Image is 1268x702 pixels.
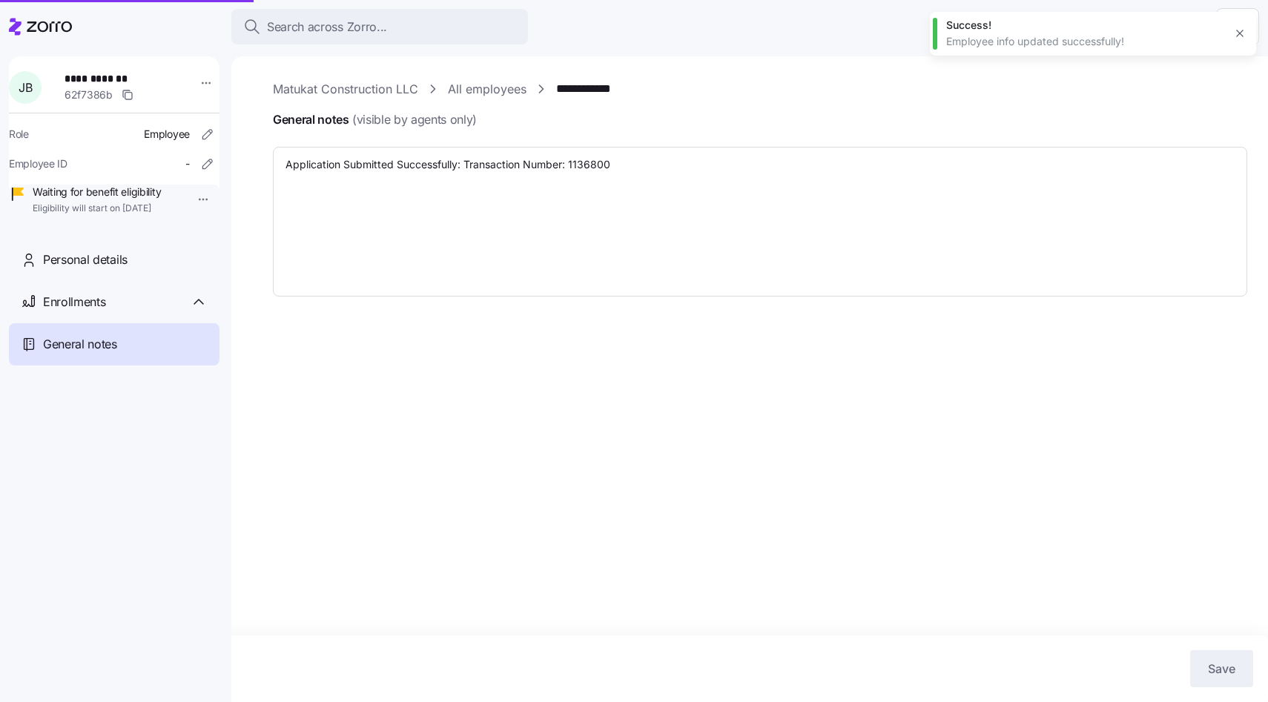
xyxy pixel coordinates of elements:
button: Search across Zorro... [231,9,528,44]
span: 62f7386b [65,87,113,102]
span: Role [9,127,29,142]
span: Save [1208,660,1235,678]
span: General notes [43,335,117,354]
span: (visible by agents only) [352,110,477,129]
textarea: Application Submitted Successfully: Transaction Number: 1136800 [273,147,1247,297]
a: Matukat Construction LLC [273,80,418,99]
span: Employee ID [9,156,67,171]
span: Search across Zorro... [267,18,387,36]
span: Enrollments [43,293,105,311]
span: Waiting for benefit eligibility [33,185,161,199]
span: - [185,156,190,171]
span: Employee [144,127,190,142]
span: Eligibility will start on [DATE] [33,202,161,215]
span: General notes [273,110,477,129]
a: All employees [448,80,526,99]
span: Personal details [43,251,128,269]
span: J B [19,82,32,93]
button: Save [1190,650,1253,687]
div: Success! [946,18,1224,33]
div: Employee info updated successfully! [946,34,1224,49]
